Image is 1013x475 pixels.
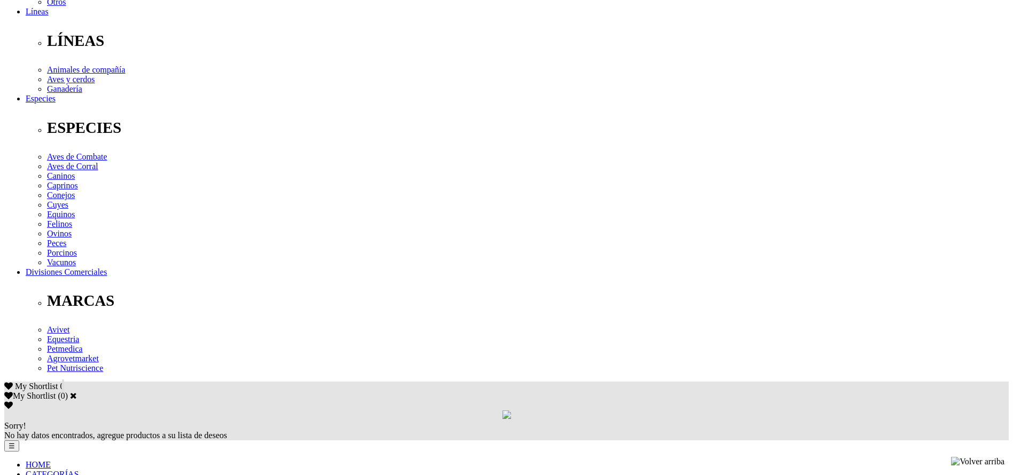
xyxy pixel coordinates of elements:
[47,210,75,219] a: Equinos
[47,292,1009,310] p: MARCAS
[47,181,78,190] a: Caprinos
[47,335,79,344] a: Equestria
[47,219,72,228] a: Felinos
[47,152,107,161] a: Aves de Combate
[47,191,75,200] a: Conejos
[4,440,19,452] button: ☰
[47,325,69,334] a: Avivet
[26,267,107,276] a: Divisiones Comerciales
[47,84,82,93] a: Ganadería
[47,229,72,238] a: Ovinos
[4,421,26,430] span: Sorry!
[47,354,99,363] a: Agrovetmarket
[47,248,77,257] a: Porcinos
[26,94,56,103] a: Especies
[502,410,511,419] img: loading.gif
[4,421,1009,440] div: No hay datos encontrados, agregue productos a su lista de deseos
[47,32,1009,50] p: LÍNEAS
[5,359,184,470] iframe: Brevo live chat
[47,258,76,267] a: Vacunos
[47,200,68,209] a: Cuyes
[47,65,125,74] a: Animales de compañía
[47,344,83,353] a: Petmedica
[47,162,98,171] a: Aves de Corral
[951,457,1004,466] img: Volver arriba
[47,171,75,180] a: Caninos
[47,239,66,248] a: Peces
[4,391,56,400] label: My Shortlist
[26,7,49,16] a: Líneas
[47,75,95,84] a: Aves y cerdos
[47,119,1009,137] p: ESPECIES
